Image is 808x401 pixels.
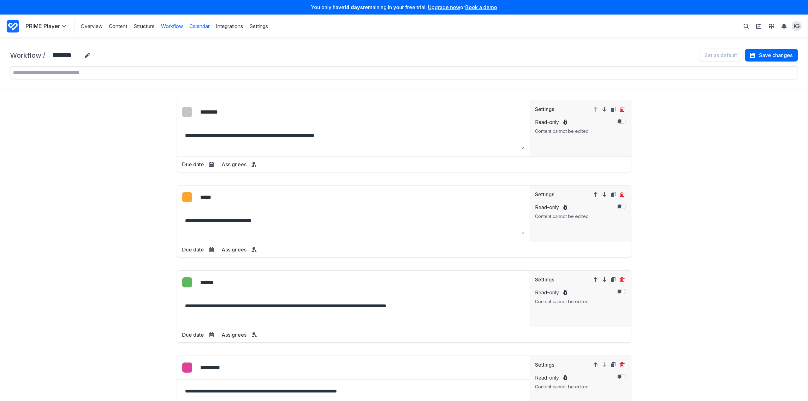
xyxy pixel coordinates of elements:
summary: Edit colour [182,107,192,117]
p: You only have remaining in your free trial. or [4,4,804,11]
a: Workflow [10,51,41,59]
span: KG [794,23,800,29]
h3: Assignees [222,246,247,253]
div: Content cannot be edited. [535,214,590,219]
h3: Assignees [222,331,247,339]
button: Duplicate step [609,191,617,198]
h3: Due date [182,246,204,253]
label: Read-only [535,289,590,296]
button: View People & Groups [766,21,776,31]
a: Upgrade now [428,4,460,10]
button: View set up guide [754,21,764,31]
a: Settings [249,23,268,30]
summary: Edit colour [182,192,192,202]
button: Duplicate step [609,105,617,113]
a: Overview [81,23,103,30]
label: Read-only [535,203,590,211]
button: Toggle search bar [741,21,751,31]
button: Save changes [745,49,798,62]
button: Move step down [601,105,608,113]
h3: Settings [535,105,554,113]
summary: Edit colour [182,363,192,373]
a: Structure [134,23,155,30]
summary: PRIME Player [26,22,68,30]
a: Book a demo [465,4,497,10]
button: Delete step [618,105,626,113]
h3: Due date [182,331,204,339]
button: Move step up [592,276,599,283]
a: Project Dashboard [7,19,19,34]
summary: Edit colour [182,277,192,287]
button: Move step down [601,191,608,198]
label: Read-only [535,374,590,381]
button: Move step down [601,276,608,283]
a: Integrations [216,23,243,30]
label: Read-only [535,118,590,126]
div: Content cannot be edited. [535,299,590,304]
div: Content cannot be edited. [535,128,590,134]
button: Move step up [592,191,599,198]
button: Delete step [618,276,626,283]
a: Content [109,23,127,30]
button: Duplicate step [609,361,617,369]
button: Move step up [592,361,599,369]
div: Content cannot be edited. [535,384,590,390]
button: Delete step [618,191,626,198]
button: Duplicate step [609,276,617,283]
summary: View Notifications [779,21,792,31]
h3: Settings [535,361,554,369]
strong: 14 days [344,4,363,10]
button: Delete step [618,361,626,369]
a: Workflow [161,23,183,30]
summary: View profile menu [792,21,802,31]
h3: Settings [535,191,554,198]
a: Calendar [189,23,210,30]
h3: Due date [182,161,204,168]
h3: Settings [535,276,554,284]
h3: Assignees [222,161,247,168]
